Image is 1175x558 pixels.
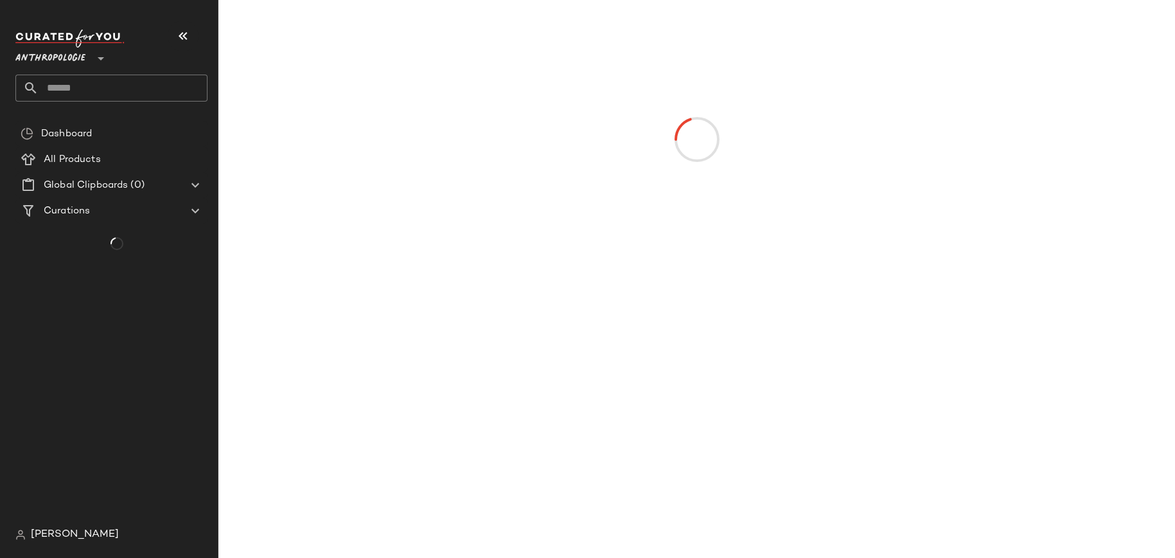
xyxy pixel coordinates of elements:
span: All Products [44,152,101,167]
img: cfy_white_logo.C9jOOHJF.svg [15,30,125,48]
span: (0) [128,178,144,193]
span: Global Clipboards [44,178,128,193]
img: svg%3e [21,127,33,140]
span: [PERSON_NAME] [31,527,119,543]
span: Dashboard [41,127,92,141]
img: svg%3e [15,530,26,540]
span: Anthropologie [15,44,85,67]
span: Curations [44,204,90,219]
